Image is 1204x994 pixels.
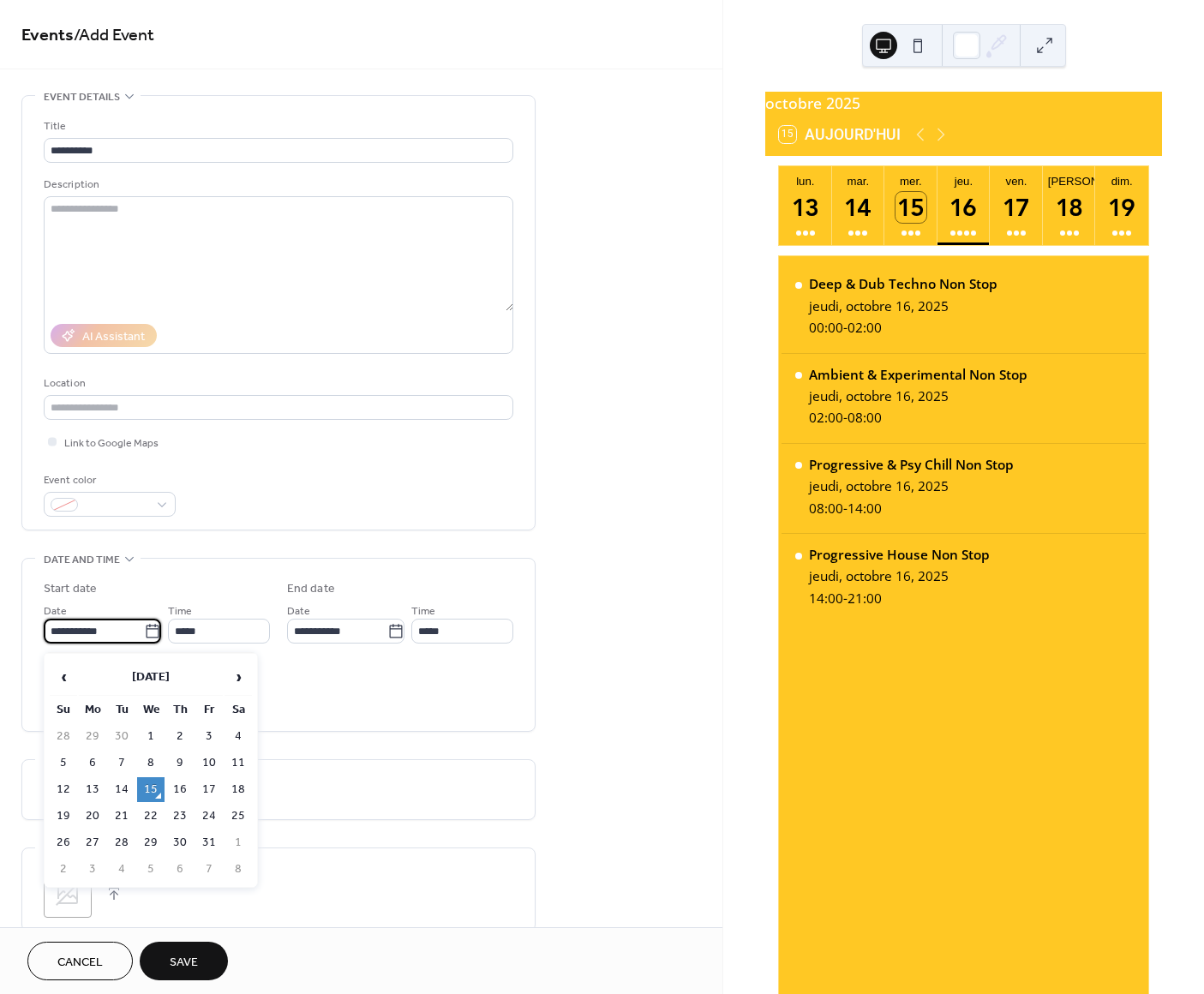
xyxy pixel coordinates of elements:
td: 17 [195,777,223,802]
td: 15 [137,777,165,802]
td: 5 [137,857,165,882]
th: We [137,698,165,722]
div: End date [287,580,335,598]
span: - [843,409,848,427]
td: 28 [50,724,77,749]
span: 02:00 [809,409,843,427]
td: 31 [195,830,223,855]
th: Fr [195,698,223,722]
button: Cancel [27,942,133,980]
td: 24 [195,804,223,829]
div: Start date [44,580,97,598]
td: 20 [79,804,106,829]
span: 08:00 [809,500,843,518]
span: 21:00 [848,590,882,608]
div: Progressive House Non Stop [809,546,990,564]
span: Save [170,954,198,972]
button: Save [140,942,228,980]
td: 14 [108,777,135,802]
button: mer.15 [884,166,937,245]
td: 29 [79,724,106,749]
span: Date [287,602,310,620]
div: Ambient & Experimental Non Stop [809,366,1027,384]
span: Time [411,602,435,620]
span: Date [44,602,67,620]
div: 19 [1106,192,1137,223]
th: Sa [225,698,252,722]
td: 22 [137,804,165,829]
td: 3 [195,724,223,749]
span: Date and time [44,551,120,569]
button: lun.13 [779,166,832,245]
td: 10 [195,751,223,775]
th: Su [50,698,77,722]
div: ; [44,870,92,918]
div: jeudi, octobre 16, 2025 [809,477,1014,495]
div: 13 [790,192,821,223]
button: mar.14 [832,166,885,245]
td: 18 [225,777,252,802]
span: 08:00 [848,409,882,427]
th: Tu [108,698,135,722]
td: 16 [166,777,194,802]
button: 15Aujourd'hui [773,122,907,147]
div: mer. [890,175,932,188]
div: [PERSON_NAME]. [1048,175,1091,188]
td: 6 [166,857,194,882]
td: 8 [137,751,165,775]
div: jeudi, octobre 16, 2025 [809,567,990,585]
div: Description [44,176,510,194]
th: Th [166,698,194,722]
span: 14:00 [848,500,882,518]
div: 15 [896,192,926,223]
div: 17 [1001,192,1032,223]
span: ‹ [51,660,76,694]
span: 02:00 [848,319,882,337]
span: - [843,500,848,518]
td: 2 [166,724,194,749]
th: [DATE] [79,659,223,696]
td: 8 [225,857,252,882]
td: 7 [195,857,223,882]
td: 21 [108,804,135,829]
div: 14 [842,192,873,223]
button: ven.17 [990,166,1043,245]
div: Progressive & Psy Chill Non Stop [809,456,1014,474]
div: octobre 2025 [765,92,1162,114]
td: 13 [79,777,106,802]
td: 6 [79,751,106,775]
td: 25 [225,804,252,829]
a: Events [21,19,74,52]
span: / Add Event [74,19,154,52]
td: 2 [50,857,77,882]
td: 29 [137,830,165,855]
td: 11 [225,751,252,775]
td: 26 [50,830,77,855]
div: jeudi, octobre 16, 2025 [809,297,997,315]
button: [PERSON_NAME].18 [1043,166,1096,245]
td: 12 [50,777,77,802]
div: Deep & Dub Techno Non Stop [809,275,997,293]
td: 1 [137,724,165,749]
div: Event color [44,471,172,489]
td: 4 [108,857,135,882]
td: 5 [50,751,77,775]
span: 14:00 [809,590,843,608]
span: › [225,660,251,694]
div: dim. [1100,175,1143,188]
div: mar. [837,175,880,188]
div: 16 [949,192,979,223]
span: - [843,319,848,337]
div: ven. [995,175,1038,188]
span: Cancel [57,954,103,972]
td: 7 [108,751,135,775]
td: 1 [225,830,252,855]
span: Time [168,602,192,620]
div: 18 [1054,192,1085,223]
td: 30 [108,724,135,749]
span: 00:00 [809,319,843,337]
div: jeudi, octobre 16, 2025 [809,387,1027,405]
td: 3 [79,857,106,882]
div: Location [44,374,510,392]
